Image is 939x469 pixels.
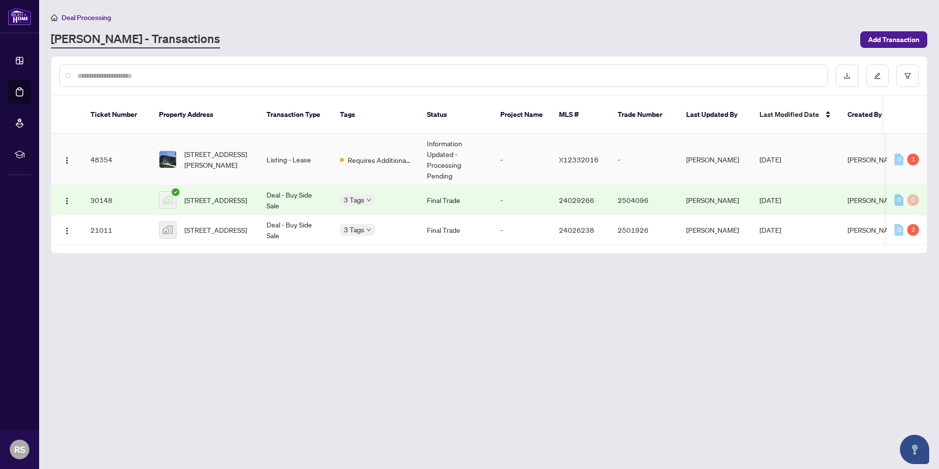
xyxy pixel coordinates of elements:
span: RS [14,443,25,456]
td: [PERSON_NAME] [678,134,752,185]
td: [PERSON_NAME] [678,215,752,245]
th: Property Address [151,96,259,134]
td: 2501926 [610,215,678,245]
div: 0 [907,194,919,206]
td: Information Updated - Processing Pending [419,134,492,185]
span: check-circle [172,188,179,196]
span: [STREET_ADDRESS] [184,195,247,205]
span: X12332016 [559,155,599,164]
th: Last Modified Date [752,96,840,134]
td: 30148 [83,185,151,215]
img: Logo [63,227,71,235]
img: Logo [63,197,71,205]
span: [DATE] [760,225,781,234]
td: - [492,185,551,215]
td: Listing - Lease [259,134,332,185]
td: Final Trade [419,215,492,245]
th: Project Name [492,96,551,134]
span: edit [874,72,881,79]
span: filter [904,72,911,79]
img: thumbnail-img [159,151,176,168]
span: [PERSON_NAME] [848,155,900,164]
td: [PERSON_NAME] [678,185,752,215]
div: 0 [894,154,903,165]
button: Logo [59,192,75,208]
td: - [610,134,678,185]
button: Logo [59,222,75,238]
th: Created By [840,96,898,134]
a: [PERSON_NAME] - Transactions [51,31,220,48]
td: 2504096 [610,185,678,215]
span: 24026238 [559,225,594,234]
span: 3 Tags [344,194,364,205]
img: logo [8,7,31,25]
th: Trade Number [610,96,678,134]
span: [DATE] [760,196,781,204]
span: [PERSON_NAME] [848,225,900,234]
button: Open asap [900,435,929,464]
th: Tags [332,96,419,134]
span: Last Modified Date [760,109,819,120]
span: [STREET_ADDRESS] [184,224,247,235]
span: Deal Processing [62,13,111,22]
img: Logo [63,156,71,164]
td: 48354 [83,134,151,185]
div: 0 [894,224,903,236]
th: Status [419,96,492,134]
th: MLS # [551,96,610,134]
span: [PERSON_NAME] [848,196,900,204]
div: 0 [894,194,903,206]
th: Last Updated By [678,96,752,134]
td: 21011 [83,215,151,245]
button: Logo [59,152,75,167]
button: download [836,65,858,87]
span: download [844,72,850,79]
td: Final Trade [419,185,492,215]
button: edit [866,65,889,87]
div: 1 [907,154,919,165]
span: Requires Additional Docs [348,155,411,165]
span: [DATE] [760,155,781,164]
div: 2 [907,224,919,236]
button: Add Transaction [860,31,927,48]
img: thumbnail-img [159,222,176,238]
span: down [366,198,371,202]
span: 3 Tags [344,224,364,235]
span: 24029266 [559,196,594,204]
th: Ticket Number [83,96,151,134]
th: Transaction Type [259,96,332,134]
span: Add Transaction [868,32,919,47]
button: filter [896,65,919,87]
td: Deal - Buy Side Sale [259,215,332,245]
td: - [492,134,551,185]
span: [STREET_ADDRESS][PERSON_NAME] [184,149,251,170]
td: Deal - Buy Side Sale [259,185,332,215]
span: down [366,227,371,232]
span: home [51,14,58,21]
td: - [492,215,551,245]
img: thumbnail-img [159,192,176,208]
